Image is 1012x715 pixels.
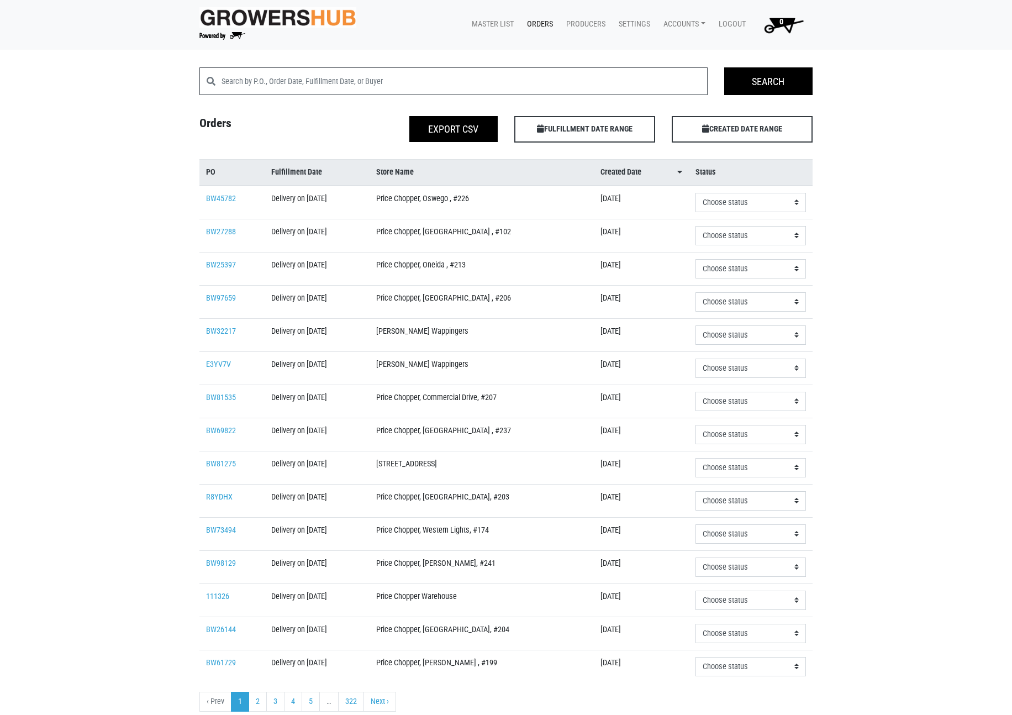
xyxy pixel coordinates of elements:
[206,194,236,203] a: BW45782
[338,692,364,712] a: 322
[695,166,806,178] a: Status
[206,426,236,435] a: BW69822
[265,517,370,550] td: Delivery on [DATE]
[370,484,594,517] td: Price Chopper, [GEOGRAPHIC_DATA], #203
[265,285,370,318] td: Delivery on [DATE]
[265,385,370,418] td: Delivery on [DATE]
[710,14,750,35] a: Logout
[249,692,267,712] a: 2
[265,583,370,617] td: Delivery on [DATE]
[672,116,813,143] span: CREATED DATE RANGE
[370,418,594,451] td: Price Chopper, [GEOGRAPHIC_DATA] , #237
[206,592,229,601] a: 111326
[206,166,258,178] a: PO
[695,166,716,178] span: Status
[222,67,708,95] input: Search by P.O., Order Date, Fulfillment Date, or Buyer
[370,285,594,318] td: Price Chopper, [GEOGRAPHIC_DATA] , #206
[370,219,594,252] td: Price Chopper, [GEOGRAPHIC_DATA] , #102
[206,525,236,535] a: BW73494
[265,451,370,484] td: Delivery on [DATE]
[370,385,594,418] td: Price Chopper, Commercial Drive, #207
[206,625,236,634] a: BW26144
[594,318,688,351] td: [DATE]
[594,517,688,550] td: [DATE]
[370,318,594,351] td: [PERSON_NAME] Wappingers
[594,550,688,583] td: [DATE]
[265,351,370,385] td: Delivery on [DATE]
[370,186,594,219] td: Price Chopper, Oswego , #226
[724,67,813,95] input: Search
[750,14,813,36] a: 0
[265,650,370,683] td: Delivery on [DATE]
[265,186,370,219] td: Delivery on [DATE]
[370,583,594,617] td: Price Chopper Warehouse
[370,517,594,550] td: Price Chopper, Western Lights, #174
[376,166,587,178] a: Store Name
[271,166,363,178] a: Fulfillment Date
[265,318,370,351] td: Delivery on [DATE]
[370,451,594,484] td: [STREET_ADDRESS]
[206,327,236,336] a: BW32217
[370,252,594,285] td: Price Chopper, Oneida , #213
[363,692,396,712] a: next
[206,166,215,178] span: PO
[370,550,594,583] td: Price Chopper, [PERSON_NAME], #241
[409,116,498,142] button: Export CSV
[231,692,249,712] a: 1
[265,418,370,451] td: Delivery on [DATE]
[594,617,688,650] td: [DATE]
[265,252,370,285] td: Delivery on [DATE]
[265,617,370,650] td: Delivery on [DATE]
[206,227,236,236] a: BW27288
[600,166,641,178] span: Created Date
[594,650,688,683] td: [DATE]
[206,393,236,402] a: BW81535
[518,14,557,35] a: Orders
[514,116,655,143] span: FULFILLMENT DATE RANGE
[594,418,688,451] td: [DATE]
[206,492,233,502] a: R8YDHX
[206,559,236,568] a: BW98129
[655,14,710,35] a: Accounts
[779,17,783,27] span: 0
[265,219,370,252] td: Delivery on [DATE]
[206,293,236,303] a: BW97659
[206,459,236,469] a: BW81275
[271,166,322,178] span: Fulfillment Date
[463,14,518,35] a: Master List
[759,14,808,36] img: Cart
[376,166,414,178] span: Store Name
[370,351,594,385] td: [PERSON_NAME] Wappingers
[199,692,813,712] nav: pager
[199,7,356,28] img: original-fc7597fdc6adbb9d0e2ae620e786d1a2.jpg
[600,166,682,178] a: Created Date
[370,617,594,650] td: Price Chopper, [GEOGRAPHIC_DATA], #204
[594,351,688,385] td: [DATE]
[610,14,655,35] a: Settings
[206,658,236,667] a: BW61729
[206,360,231,369] a: E3YV7V
[199,32,245,40] img: Powered by Big Wheelbarrow
[594,583,688,617] td: [DATE]
[594,484,688,517] td: [DATE]
[265,484,370,517] td: Delivery on [DATE]
[284,692,302,712] a: 4
[266,692,284,712] a: 3
[594,219,688,252] td: [DATE]
[191,116,349,138] h4: Orders
[370,650,594,683] td: Price Chopper, [PERSON_NAME] , #199
[594,385,688,418] td: [DATE]
[594,252,688,285] td: [DATE]
[594,451,688,484] td: [DATE]
[265,550,370,583] td: Delivery on [DATE]
[302,692,320,712] a: 5
[206,260,236,270] a: BW25397
[557,14,610,35] a: Producers
[594,285,688,318] td: [DATE]
[594,186,688,219] td: [DATE]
